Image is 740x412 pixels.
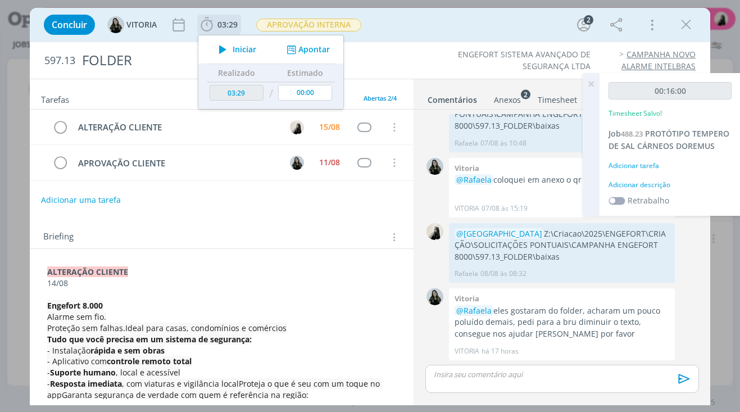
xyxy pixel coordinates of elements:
p: Rafaela [455,269,478,279]
span: 03:29 [217,19,238,30]
b: Vitoria [455,293,479,304]
span: há 17 horas [482,346,519,356]
button: Apontar [284,44,330,56]
strong: Suporte humano [50,367,116,378]
span: @Rafaela [456,305,492,316]
button: VVITORIA [107,16,157,33]
div: Anexos [494,94,521,106]
a: Job488.23PROTÓTIPO TEMPERO DE SAL CÁRNEOS DOREMUS [609,128,729,151]
a: ENGEFORT SISTEMA AVANÇADO DE SEGURANÇA LTDA [458,49,591,71]
sup: 2 [521,89,530,99]
th: Realizado [207,64,266,82]
span: Briefing [43,230,74,245]
span: 488.23 [621,129,643,139]
span: Abertas 2/4 [364,94,397,102]
p: VITORIA [455,346,479,356]
strong: ALTERAÇÃO CLIENTE [47,266,128,277]
span: - [47,378,50,389]
span: VITORIA [126,21,157,29]
img: R [290,120,304,134]
button: APROVAÇÃO INTERNA [256,18,362,32]
span: @[GEOGRAPHIC_DATA] [456,228,542,239]
img: V [290,156,304,170]
button: 2 [575,16,593,34]
span: APROVAÇÃO INTERNA [256,19,361,31]
span: , local e acessível [116,367,180,378]
span: 07/08 às 15:19 [482,203,528,214]
span: Iniciar [233,46,256,53]
a: CAMPANHA NOVO ALARME INTELBRAS [621,49,696,71]
div: dialog [30,8,711,405]
span: @Rafaela [456,174,492,185]
strong: rápida e sem obras [90,345,165,356]
ul: 03:29 [198,35,344,110]
button: Concluir [44,15,95,35]
span: , com viaturas e vigilância localProteja o que é seu com um toque no appGaranta segurança de verd... [47,378,382,400]
a: Comentários [427,89,478,106]
div: 15/08 [319,123,340,131]
button: 03:29 [198,16,240,34]
span: Proteção sem falhas.Ideal para casas, condomínios e comércios [47,323,287,333]
p: Rafaela [455,138,478,148]
span: Tarefas [41,92,69,105]
div: 11/08 [319,159,340,166]
div: APROVAÇÃO CLIENTE [74,156,280,170]
span: 597.13 [44,55,75,67]
p: 14/08 [47,278,397,289]
img: R [426,223,443,240]
th: Estimado [275,64,335,82]
p: VITORIA [455,203,479,214]
strong: Resposta imediata [50,378,122,389]
div: 2 [584,15,593,25]
span: - Instalação [47,345,90,356]
p: Z:\Criacao\2025\ENGEFORT\CRIAÇÃO\SOLICITAÇÕES PONTUAIS\CAMPANHA ENGEFORT 8000\597.13_FOLDER\baixas [455,97,669,132]
p: coloquei em anexo o qr code!! [455,174,669,185]
img: V [426,288,443,305]
button: V [288,154,305,171]
div: ALTERAÇÃO CLIENTE [74,120,280,134]
span: - [47,367,50,378]
span: - Aplicativo com [47,356,107,366]
p: Z:\Criacao\2025\ENGEFORT\CRIAÇÃO\SOLICITAÇÕES PONTUAIS\CAMPANHA ENGEFORT 8000\597.13_FOLDER\baixas [455,228,669,262]
span: 07/08 às 10:48 [480,138,526,148]
img: V [107,16,124,33]
strong: Tudo que você precisa em um sistema de segurança: [47,334,252,345]
strong: controle remoto total [107,356,192,366]
span: Concluir [52,20,87,29]
strong: Engefort 8.000 [47,300,103,311]
span: 08/08 às 08:32 [480,269,526,279]
a: Timesheet [537,89,578,106]
button: R [288,119,305,135]
div: Adicionar tarefa [609,161,732,171]
div: FOLDER [78,47,420,74]
div: Adicionar descrição [609,180,732,190]
p: eles gostaram do folder, acharam um pouco poluído demais, pedi para a bru diminuir o texto, conse... [455,305,669,339]
button: Adicionar uma tarefa [40,190,121,210]
span: Alarme sem fio. [47,311,106,322]
p: Timesheet Salvo! [609,108,662,119]
button: Iniciar [212,42,257,57]
b: Vitoria [455,163,479,173]
label: Retrabalho [628,194,669,206]
img: V [426,158,443,175]
span: PROTÓTIPO TEMPERO DE SAL CÁRNEOS DOREMUS [609,128,729,151]
td: / [266,82,275,105]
